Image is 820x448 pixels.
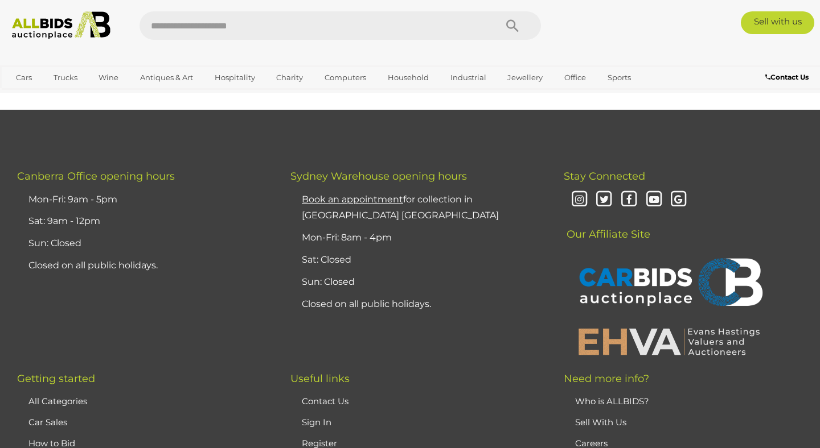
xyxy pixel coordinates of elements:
li: Sun: Closed [26,233,262,255]
li: Sat: Closed [299,249,535,271]
a: Who is ALLBIDS? [575,396,649,406]
span: Useful links [290,372,350,385]
b: Contact Us [765,73,809,81]
a: Household [380,68,436,87]
a: All Categories [28,396,87,406]
a: Trucks [46,68,85,87]
i: Google [669,190,689,210]
img: CARBIDS Auctionplace [572,246,766,321]
li: Closed on all public holidays. [299,293,535,316]
a: Car Sales [28,417,67,428]
a: Wine [91,68,126,87]
a: Jewellery [500,68,550,87]
a: Charity [269,68,310,87]
span: Our Affiliate Site [564,211,650,240]
span: Getting started [17,372,95,385]
i: Instagram [569,190,589,210]
i: Twitter [594,190,614,210]
i: Facebook [619,190,639,210]
a: Contact Us [302,396,348,406]
span: Need more info? [564,372,649,385]
a: Sell With Us [575,417,626,428]
li: Sun: Closed [299,271,535,293]
a: Book an appointmentfor collection in [GEOGRAPHIC_DATA] [GEOGRAPHIC_DATA] [302,194,499,221]
li: Sat: 9am - 12pm [26,210,262,233]
a: Cars [9,68,39,87]
a: Antiques & Art [133,68,200,87]
a: Sell with us [741,11,814,34]
a: Hospitality [207,68,263,87]
i: Youtube [644,190,664,210]
a: [GEOGRAPHIC_DATA] [9,87,104,106]
li: Mon-Fri: 8am - 4pm [299,227,535,249]
u: Book an appointment [302,194,403,205]
button: Search [484,11,541,40]
a: Office [557,68,593,87]
span: Canberra Office opening hours [17,170,175,182]
a: Industrial [443,68,494,87]
span: Sydney Warehouse opening hours [290,170,467,182]
li: Mon-Fri: 9am - 5pm [26,189,262,211]
img: Allbids.com.au [6,11,117,39]
img: EHVA | Evans Hastings Valuers and Auctioneers [572,326,766,356]
li: Closed on all public holidays. [26,255,262,277]
a: Sports [600,68,638,87]
a: Contact Us [765,71,811,84]
span: Stay Connected [564,170,645,182]
a: Sign In [302,417,331,428]
a: Computers [317,68,374,87]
